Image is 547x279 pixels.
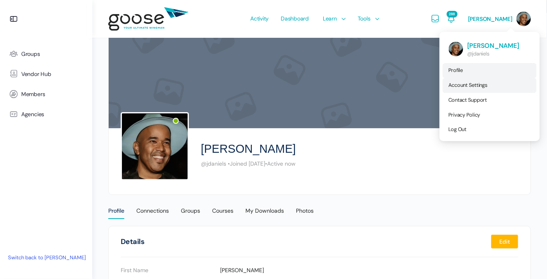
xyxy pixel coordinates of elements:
[121,235,145,248] h1: Details
[108,197,531,217] nav: Primary menu
[443,63,537,78] a: Profile
[4,44,88,64] a: Groups
[4,251,90,264] a: Switch back to [PERSON_NAME]
[136,207,169,219] div: Connections
[220,265,519,275] p: [PERSON_NAME]
[448,67,463,74] span: Profile
[212,207,233,219] div: Courses
[296,207,314,219] div: Photos
[448,96,487,103] span: Contact Support
[181,207,200,219] div: Groups
[121,112,189,181] img: Profile photo of Joel Daniels
[443,122,537,137] a: Log Out
[265,160,267,167] span: •
[201,160,226,167] span: @jdaniels
[245,207,284,219] div: My Downloads
[212,197,233,217] a: Courses
[108,207,124,219] div: Profile
[4,84,88,104] a: Members
[201,140,296,158] h2: [PERSON_NAME]
[21,111,44,118] span: Agencies
[467,42,527,50] span: [PERSON_NAME]
[4,64,88,84] a: Vendor Hub
[21,71,51,78] span: Vendor Hub
[448,126,466,133] span: Log Out
[443,36,537,63] a: [PERSON_NAME] @jdaniels
[468,15,513,23] span: [PERSON_NAME]
[447,11,458,17] span: 288
[21,91,45,98] span: Members
[491,234,519,249] a: Edit
[448,111,480,118] span: Privacy Policy
[448,82,488,88] span: Account Settings
[443,108,537,123] a: Privacy Policy
[21,51,40,57] span: Groups
[467,50,490,57] span: @jdaniels
[136,197,169,217] a: Connections
[443,78,537,93] a: Account Settings
[443,93,537,108] a: Contact Support
[181,197,200,217] a: Groups
[201,160,519,168] div: Joined [DATE] Active now
[507,240,547,279] iframe: Chat Widget
[245,197,284,217] a: My Downloads
[296,197,314,217] a: Photos
[4,104,88,124] a: Agencies
[108,197,124,217] a: Profile
[228,160,230,167] span: •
